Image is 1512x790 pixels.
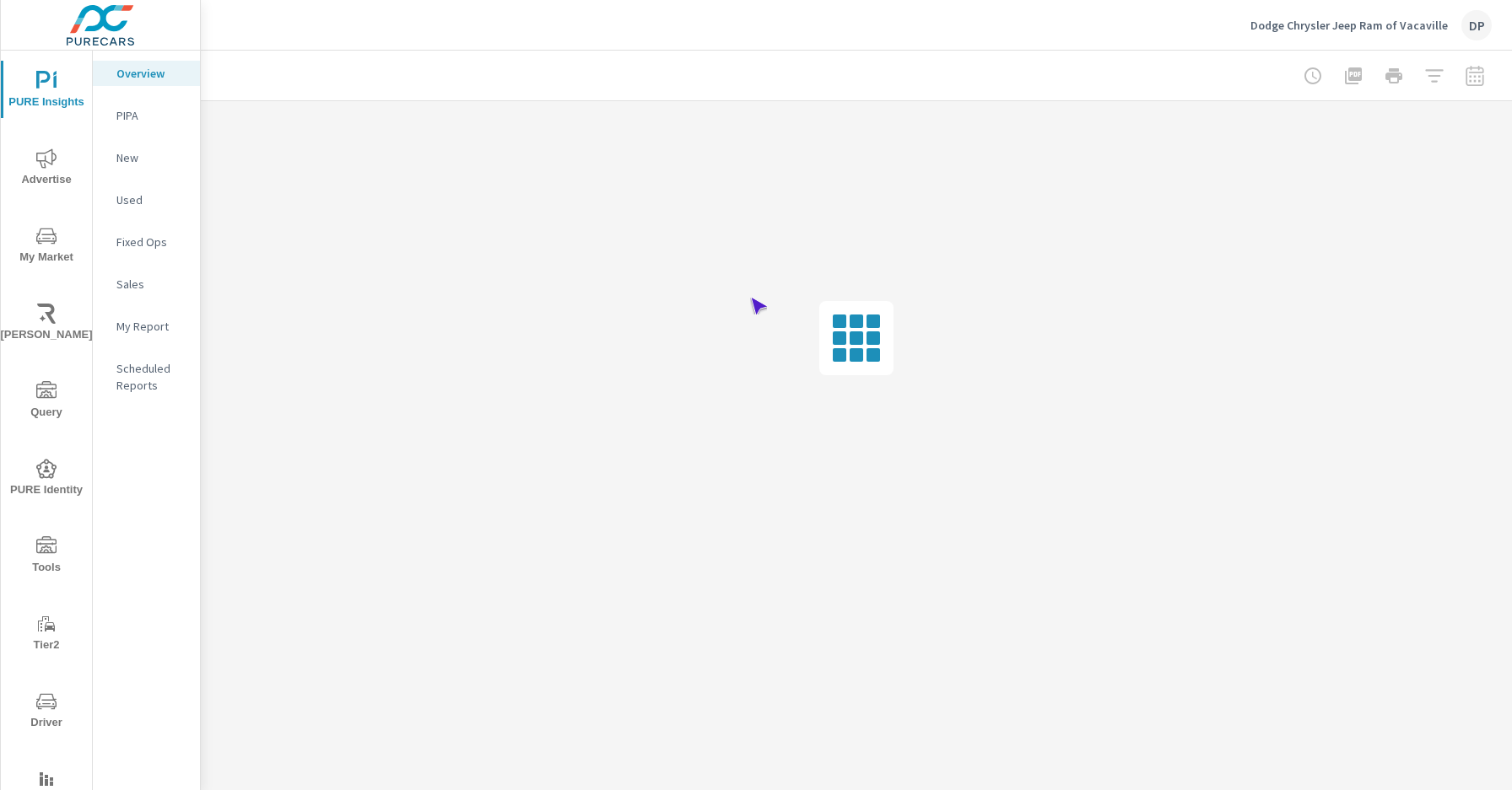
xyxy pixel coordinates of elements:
[1461,10,1492,40] div: DP
[6,536,87,578] span: Tools
[116,276,186,293] p: Sales
[93,103,200,128] div: PIPA
[1250,18,1448,33] p: Dodge Chrysler Jeep Ram of Vacaville
[93,356,200,398] div: Scheduled Reports
[116,107,186,124] p: PIPA
[93,271,200,297] div: Sales
[93,145,200,170] div: New
[116,234,186,250] p: Fixed Ops
[6,148,87,190] span: Advertise
[116,318,186,335] p: My Report
[6,226,87,267] span: My Market
[6,614,87,655] span: Tier2
[6,691,87,733] span: Driver
[93,187,200,212] div: Used
[6,381,87,422] span: Query
[6,459,87,500] span: PURE Identity
[93,61,200,86] div: Overview
[116,65,186,82] p: Overview
[6,71,87,112] span: PURE Insights
[116,360,186,394] p: Scheduled Reports
[116,191,186,208] p: Used
[116,149,186,166] p: New
[6,304,87,345] span: [PERSON_NAME]
[93,314,200,339] div: My Report
[93,229,200,255] div: Fixed Ops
